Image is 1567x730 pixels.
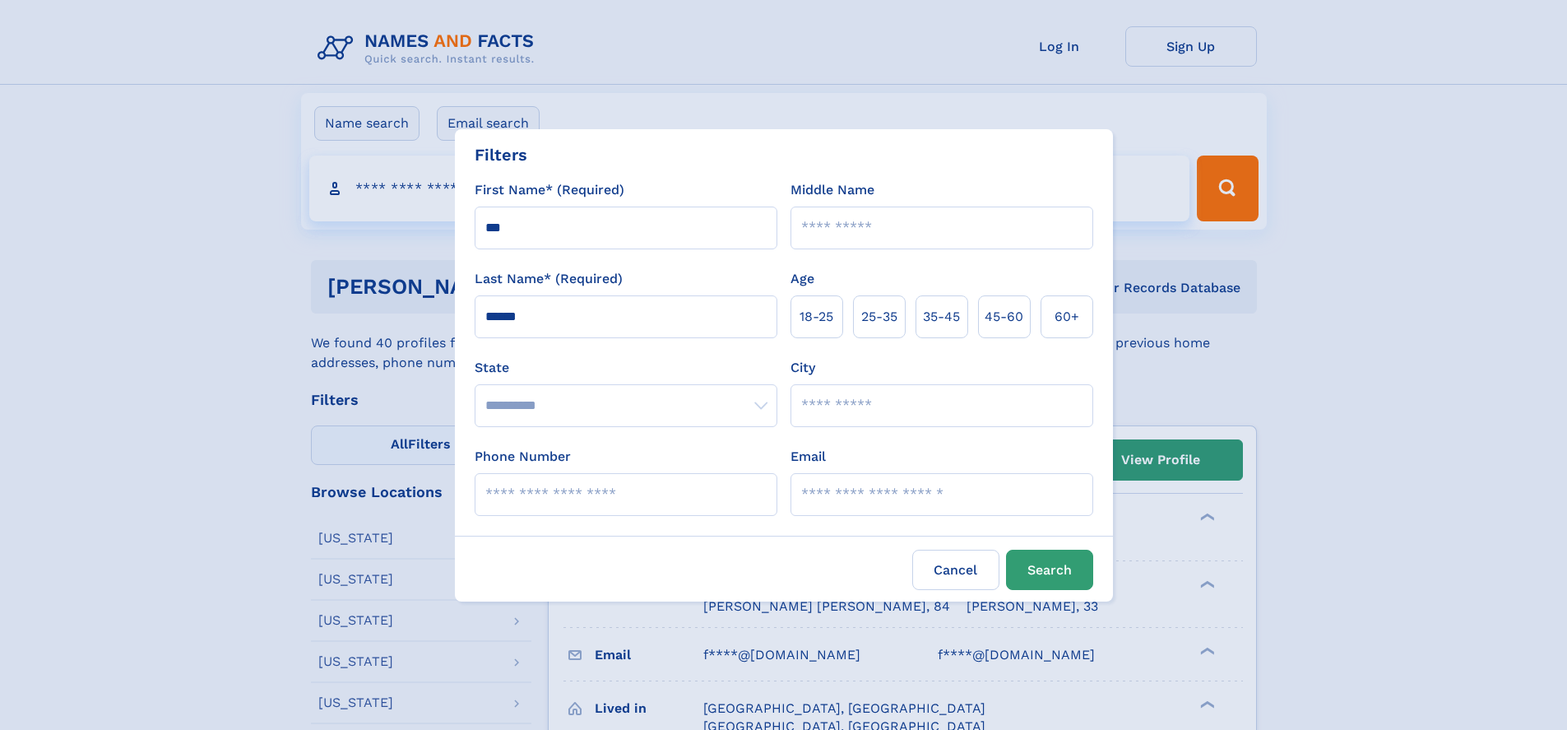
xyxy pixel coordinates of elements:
button: Search [1006,550,1093,590]
label: Middle Name [790,180,874,200]
span: 18‑25 [800,307,833,327]
label: Last Name* (Required) [475,269,623,289]
label: Phone Number [475,447,571,467]
label: Cancel [912,550,999,590]
label: Age [790,269,814,289]
span: 35‑45 [923,307,960,327]
label: City [790,358,815,378]
span: 25‑35 [861,307,897,327]
label: Email [790,447,826,467]
span: 60+ [1055,307,1079,327]
span: 45‑60 [985,307,1023,327]
label: State [475,358,777,378]
div: Filters [475,142,527,167]
label: First Name* (Required) [475,180,624,200]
